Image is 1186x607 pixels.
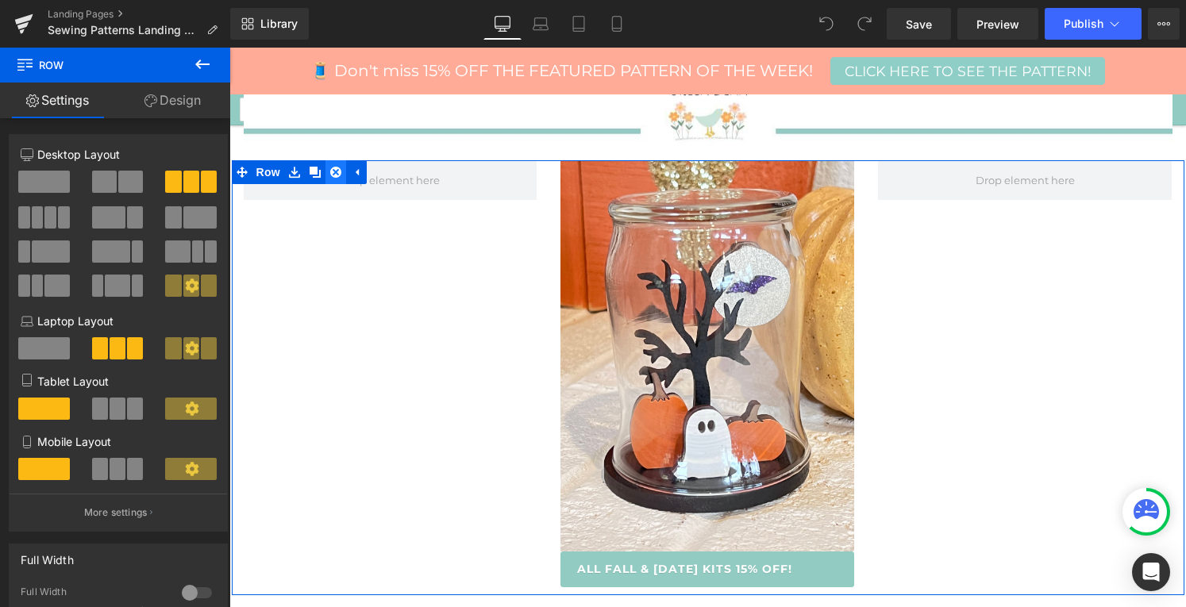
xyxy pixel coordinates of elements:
[1148,8,1180,40] button: More
[522,8,560,40] a: Laptop
[348,511,563,532] span: All Fall & [DATE] Kits 15% Off!
[598,8,636,40] a: Mobile
[976,16,1019,33] span: Preview
[23,113,55,136] span: Row
[21,373,216,390] p: Tablet Layout
[48,24,200,36] span: Sewing Patterns Landing Page
[260,17,298,31] span: Library
[16,48,175,83] span: Row
[906,16,932,33] span: Save
[21,544,74,567] div: Full Width
[601,10,876,37] a: CLICK HERE TO SEE THE PATTERN!
[48,8,230,21] a: Landing Pages
[957,8,1038,40] a: Preview
[1064,17,1103,30] span: Publish
[75,113,96,136] a: Clone Row
[84,505,148,520] p: More settings
[96,113,117,136] a: Remove Row
[230,8,309,40] a: New Library
[1045,8,1142,40] button: Publish
[21,313,216,329] p: Laptop Layout
[117,113,137,136] a: Expand / Collapse
[81,13,583,33] span: 🧵 Don't miss 15% OFF THE FEATURED PATTERN OF THE WEEK!
[55,113,75,136] a: Save row
[21,433,216,450] p: Mobile Layout
[21,146,216,163] p: Desktop Layout
[560,8,598,40] a: Tablet
[115,83,230,118] a: Design
[1132,553,1170,591] div: Open Intercom Messenger
[21,586,166,602] div: Full Width
[811,8,842,40] button: Undo
[849,8,880,40] button: Redo
[10,494,227,531] button: More settings
[483,8,522,40] a: Desktop
[331,504,625,540] a: All Fall & [DATE] Kits 15% Off!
